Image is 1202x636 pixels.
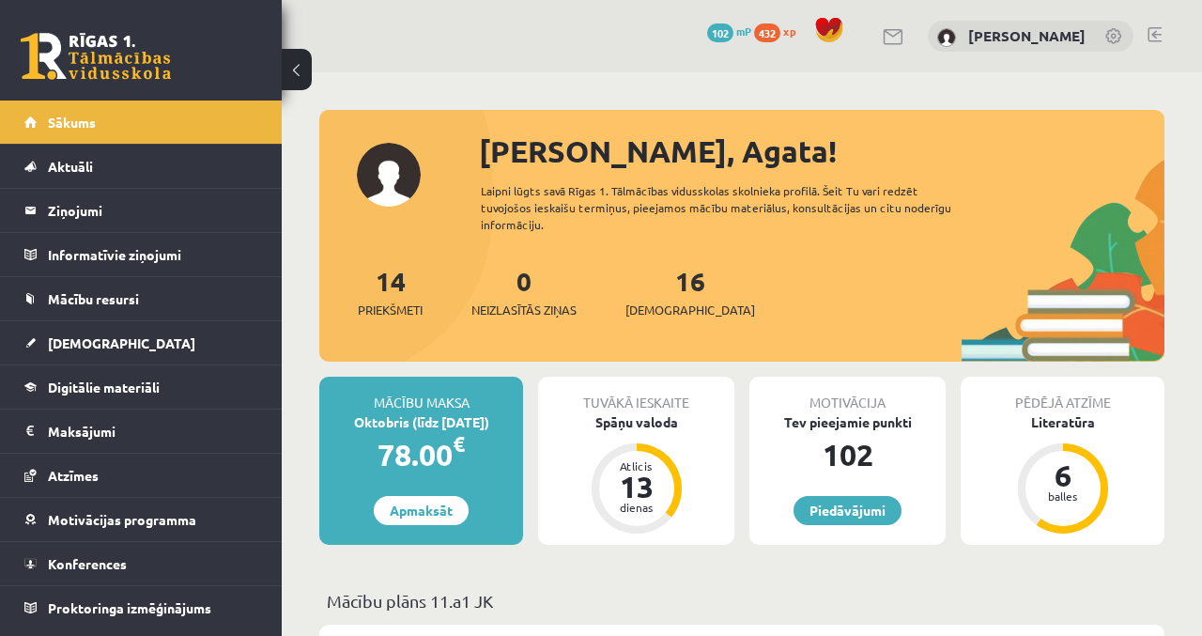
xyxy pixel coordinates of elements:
[937,28,956,47] img: Agata Kapisterņicka
[471,264,577,319] a: 0Neizlasītās ziņas
[24,277,258,320] a: Mācību resursi
[24,586,258,629] a: Proktoringa izmēģinājums
[538,412,734,536] a: Spāņu valoda Atlicis 13 dienas
[24,145,258,188] a: Aktuāli
[24,233,258,276] a: Informatīvie ziņojumi
[24,101,258,144] a: Sākums
[471,301,577,319] span: Neizlasītās ziņas
[24,454,258,497] a: Atzīmes
[794,496,901,525] a: Piedāvājumi
[754,23,780,42] span: 432
[479,129,1164,174] div: [PERSON_NAME], Agata!
[1035,490,1091,502] div: balles
[609,460,665,472] div: Atlicis
[783,23,795,39] span: xp
[48,555,127,572] span: Konferences
[481,182,988,233] div: Laipni lūgts savā Rīgas 1. Tālmācības vidusskolas skolnieka profilā. Šeit Tu vari redzēt tuvojošo...
[24,321,258,365] a: [DEMOGRAPHIC_DATA]
[961,377,1164,412] div: Pēdējā atzīme
[24,498,258,541] a: Motivācijas programma
[48,189,258,232] legend: Ziņojumi
[48,379,160,396] span: Digitālie materiāli
[21,33,171,80] a: Rīgas 1. Tālmācības vidusskola
[319,377,523,412] div: Mācību maksa
[48,410,258,453] legend: Maksājumi
[749,377,946,412] div: Motivācija
[707,23,751,39] a: 102 mP
[319,412,523,432] div: Oktobris (līdz [DATE])
[48,233,258,276] legend: Informatīvie ziņojumi
[48,467,99,484] span: Atzīmes
[48,334,195,351] span: [DEMOGRAPHIC_DATA]
[1035,460,1091,490] div: 6
[358,301,423,319] span: Priekšmeti
[48,158,93,175] span: Aktuāli
[48,114,96,131] span: Sākums
[609,472,665,502] div: 13
[48,290,139,307] span: Mācību resursi
[707,23,733,42] span: 102
[48,599,211,616] span: Proktoringa izmēģinājums
[754,23,805,39] a: 432 xp
[24,365,258,409] a: Digitālie materiāli
[24,189,258,232] a: Ziņojumi
[24,542,258,585] a: Konferences
[609,502,665,513] div: dienas
[961,412,1164,536] a: Literatūra 6 balles
[538,377,734,412] div: Tuvākā ieskaite
[24,410,258,453] a: Maksājumi
[453,430,465,458] span: €
[749,432,946,477] div: 102
[968,26,1086,45] a: [PERSON_NAME]
[749,412,946,432] div: Tev pieejamie punkti
[319,432,523,477] div: 78.00
[327,588,1157,613] p: Mācību plāns 11.a1 JK
[961,412,1164,432] div: Literatūra
[48,511,196,528] span: Motivācijas programma
[538,412,734,432] div: Spāņu valoda
[736,23,751,39] span: mP
[625,301,755,319] span: [DEMOGRAPHIC_DATA]
[374,496,469,525] a: Apmaksāt
[625,264,755,319] a: 16[DEMOGRAPHIC_DATA]
[358,264,423,319] a: 14Priekšmeti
